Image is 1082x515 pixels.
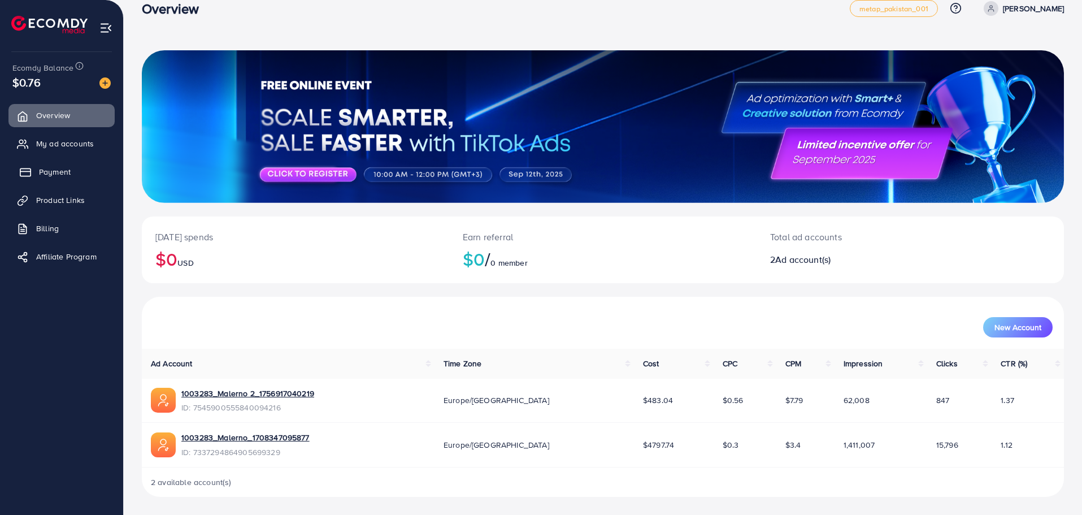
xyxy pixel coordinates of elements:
[1003,2,1064,15] p: [PERSON_NAME]
[785,439,801,451] span: $3.4
[151,358,193,369] span: Ad Account
[770,230,974,244] p: Total ad accounts
[36,251,97,262] span: Affiliate Program
[936,358,958,369] span: Clicks
[979,1,1064,16] a: [PERSON_NAME]
[490,257,527,269] span: 0 member
[8,245,115,268] a: Affiliate Program
[8,161,115,183] a: Payment
[994,323,1041,331] span: New Account
[485,246,490,272] span: /
[775,253,831,266] span: Ad account(s)
[1034,464,1074,507] iframe: Chat
[1001,439,1013,451] span: 1.12
[983,317,1053,337] button: New Account
[844,395,870,406] span: 62,008
[8,104,115,127] a: Overview
[8,217,115,240] a: Billing
[8,189,115,211] a: Product Links
[844,358,883,369] span: Impression
[859,5,928,12] span: metap_pakistan_001
[643,395,673,406] span: $483.04
[151,388,176,413] img: ic-ads-acc.e4c84228.svg
[444,358,481,369] span: Time Zone
[785,358,801,369] span: CPM
[723,358,737,369] span: CPC
[99,77,111,89] img: image
[770,254,974,265] h2: 2
[11,16,88,33] img: logo
[785,395,803,406] span: $7.79
[936,439,958,451] span: 15,796
[155,248,436,270] h2: $0
[723,395,744,406] span: $0.56
[181,388,314,399] a: 1003283_Malerno 2_1756917040219
[36,223,59,234] span: Billing
[99,21,112,34] img: menu
[12,74,41,90] span: $0.76
[36,138,94,149] span: My ad accounts
[39,166,71,178] span: Payment
[142,1,208,17] h3: Overview
[463,230,743,244] p: Earn referral
[177,257,193,269] span: USD
[12,62,73,73] span: Ecomdy Balance
[463,248,743,270] h2: $0
[723,439,739,451] span: $0.3
[151,432,176,457] img: ic-ads-acc.e4c84228.svg
[36,110,70,121] span: Overview
[181,402,314,413] span: ID: 7545900555840094216
[181,432,310,443] a: 1003283_Malerno_1708347095877
[155,230,436,244] p: [DATE] spends
[643,439,674,451] span: $4797.74
[643,358,659,369] span: Cost
[936,395,949,406] span: 847
[36,194,85,206] span: Product Links
[8,132,115,155] a: My ad accounts
[1001,358,1027,369] span: CTR (%)
[444,439,549,451] span: Europe/[GEOGRAPHIC_DATA]
[844,439,875,451] span: 1,411,007
[151,477,232,488] span: 2 available account(s)
[444,395,549,406] span: Europe/[GEOGRAPHIC_DATA]
[1001,395,1014,406] span: 1.37
[181,447,310,458] span: ID: 7337294864905699329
